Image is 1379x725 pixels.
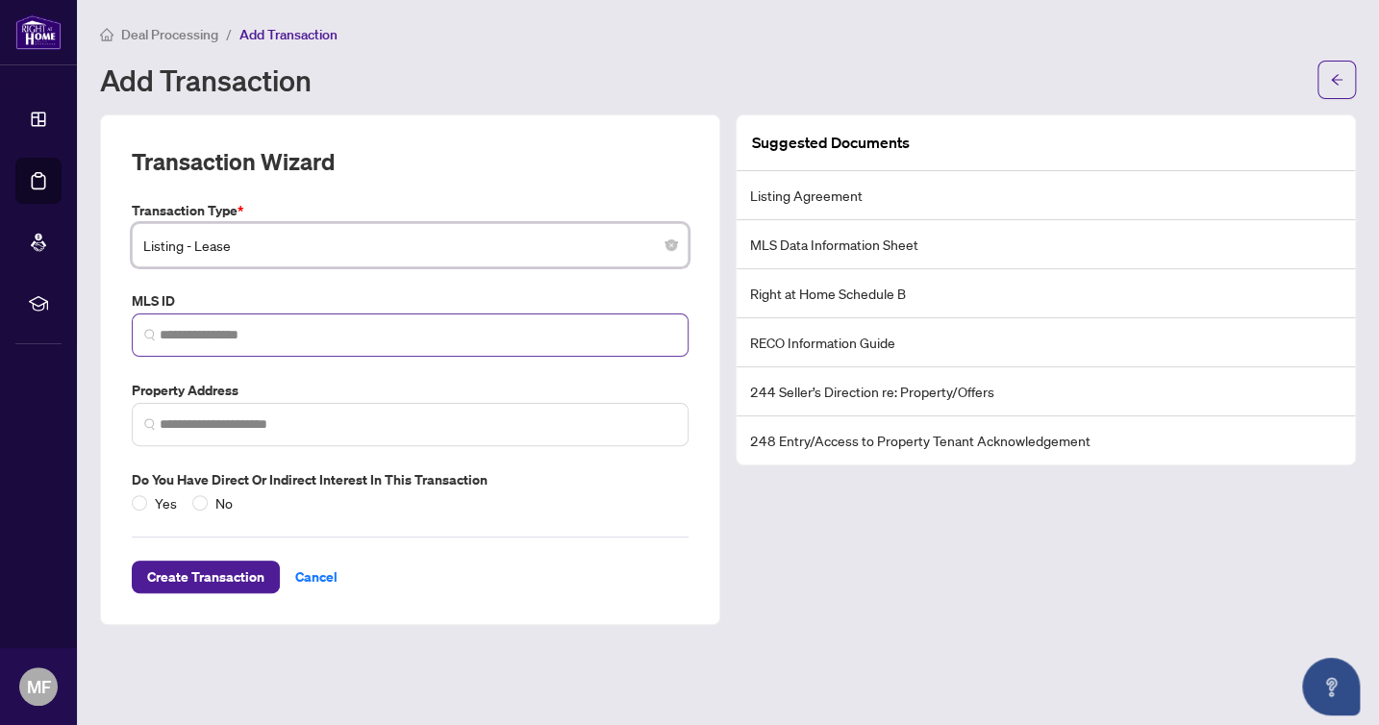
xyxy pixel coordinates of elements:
[144,329,156,340] img: search_icon
[1330,73,1343,87] span: arrow-left
[208,492,240,513] span: No
[132,290,689,312] label: MLS ID
[27,673,51,700] span: MF
[132,561,280,593] button: Create Transaction
[737,220,1355,269] li: MLS Data Information Sheet
[295,562,338,592] span: Cancel
[121,26,218,43] span: Deal Processing
[280,561,353,593] button: Cancel
[100,64,312,95] h1: Add Transaction
[143,227,677,263] span: Listing - Lease
[132,380,689,401] label: Property Address
[147,492,185,513] span: Yes
[665,239,677,251] span: close-circle
[752,131,910,155] article: Suggested Documents
[132,146,335,177] h2: Transaction Wizard
[737,416,1355,464] li: 248 Entry/Access to Property Tenant Acknowledgement
[144,418,156,430] img: search_icon
[147,562,264,592] span: Create Transaction
[737,367,1355,416] li: 244 Seller’s Direction re: Property/Offers
[15,14,62,50] img: logo
[132,200,689,221] label: Transaction Type
[226,23,232,45] li: /
[100,28,113,41] span: home
[1302,658,1360,715] button: Open asap
[737,269,1355,318] li: Right at Home Schedule B
[132,469,689,490] label: Do you have direct or indirect interest in this transaction
[239,26,338,43] span: Add Transaction
[737,171,1355,220] li: Listing Agreement
[737,318,1355,367] li: RECO Information Guide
